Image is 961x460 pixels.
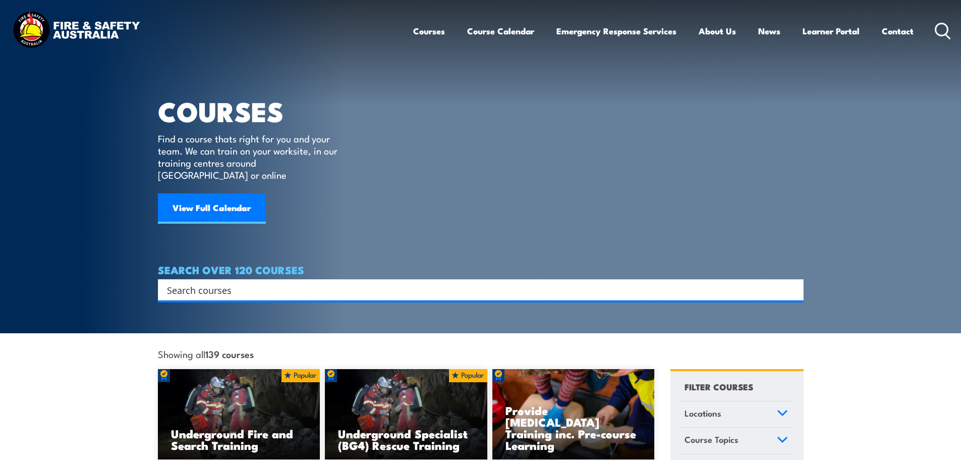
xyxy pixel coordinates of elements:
a: Underground Fire and Search Training [158,369,320,460]
a: Emergency Response Services [556,18,676,44]
a: Course Calendar [467,18,534,44]
h3: Underground Fire and Search Training [171,428,307,451]
strong: 139 courses [205,347,254,361]
a: Provide [MEDICAL_DATA] Training inc. Pre-course Learning [492,369,655,460]
a: View Full Calendar [158,193,266,224]
span: Course Topics [685,433,739,446]
input: Search input [167,282,781,297]
h3: Underground Specialist (BG4) Rescue Training [338,428,474,451]
a: Locations [680,401,793,428]
button: Search magnifier button [786,283,800,297]
img: Low Voltage Rescue and Provide CPR [492,369,655,460]
h3: Provide [MEDICAL_DATA] Training inc. Pre-course Learning [505,404,642,451]
a: Underground Specialist (BG4) Rescue Training [325,369,487,460]
form: Search form [169,283,783,297]
span: Locations [685,406,721,420]
span: Showing all [158,348,254,359]
h1: COURSES [158,99,352,123]
img: Underground mine rescue [325,369,487,460]
a: News [758,18,780,44]
a: About Us [699,18,736,44]
h4: SEARCH OVER 120 COURSES [158,264,804,275]
p: Find a course thats right for you and your team. We can train on your worksite, in our training c... [158,132,342,181]
a: Course Topics [680,428,793,454]
h4: FILTER COURSES [685,380,753,393]
a: Courses [413,18,445,44]
a: Contact [882,18,914,44]
a: Learner Portal [803,18,860,44]
img: Underground mine rescue [158,369,320,460]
